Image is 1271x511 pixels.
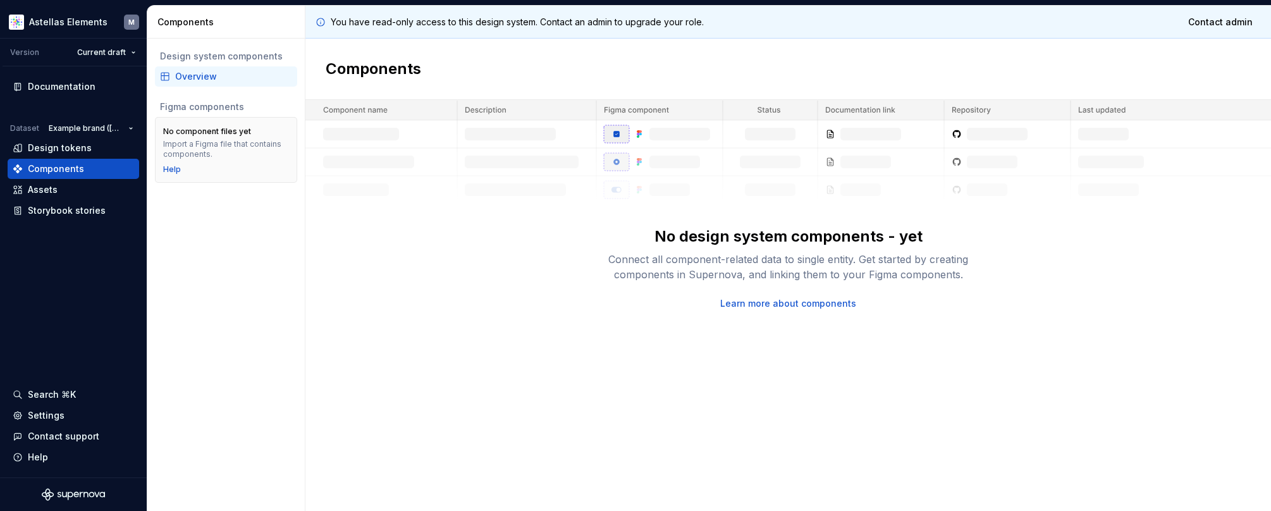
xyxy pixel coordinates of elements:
p: You have read-only access to this design system. Contact an admin to upgrade your role. [331,16,704,28]
div: Import a Figma file that contains components. [163,139,289,159]
div: Assets [28,183,58,196]
div: Components [157,16,300,28]
a: Documentation [8,77,139,97]
img: b2369ad3-f38c-46c1-b2a2-f2452fdbdcd2.png [9,15,24,30]
div: Version [10,47,39,58]
div: Design tokens [28,142,92,154]
svg: Supernova Logo [42,488,105,501]
button: Astellas ElementsM [3,8,144,35]
div: M [128,17,135,27]
a: Overview [155,66,297,87]
div: Overview [175,70,292,83]
div: Dataset [10,123,39,133]
span: Example brand ([GEOGRAPHIC_DATA]) [49,123,123,133]
a: Storybook stories [8,200,139,221]
span: Current draft [77,47,126,58]
div: Astellas Elements [29,16,107,28]
span: Contact admin [1188,16,1253,28]
div: Settings [28,409,64,422]
a: Design tokens [8,138,139,158]
div: Components [28,163,84,175]
div: Help [28,451,48,464]
div: Connect all component-related data to single entity. Get started by creating components in Supern... [586,252,991,282]
div: Storybook stories [28,204,106,217]
h2: Components [326,59,421,79]
a: Components [8,159,139,179]
a: Contact admin [1180,11,1261,34]
div: Documentation [28,80,95,93]
div: No component files yet [163,126,251,137]
div: Contact support [28,430,99,443]
div: No design system components - yet [654,226,923,247]
button: Help [8,447,139,467]
a: Settings [8,405,139,426]
div: Design system components [160,50,292,63]
a: Help [163,164,181,175]
button: Search ⌘K [8,385,139,405]
a: Learn more about components [720,297,856,310]
div: Figma components [160,101,292,113]
a: Assets [8,180,139,200]
div: Search ⌘K [28,388,76,401]
button: Example brand ([GEOGRAPHIC_DATA]) [43,120,139,137]
button: Contact support [8,426,139,446]
button: Current draft [71,44,142,61]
